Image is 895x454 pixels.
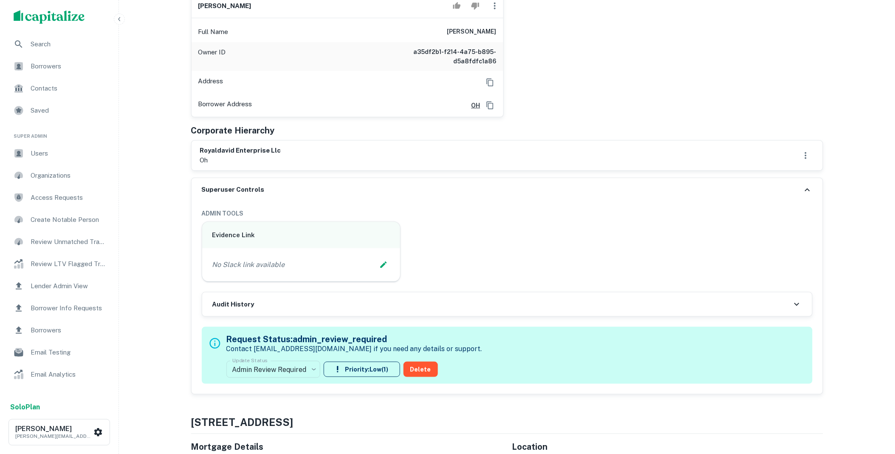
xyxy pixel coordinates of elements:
span: Lender Admin View [31,281,107,291]
a: Email Testing [7,342,112,363]
span: Create Notable Person [31,215,107,225]
span: Email Analytics [31,369,107,380]
h6: [PERSON_NAME] [15,426,92,432]
h6: Audit History [212,300,254,309]
h6: Superuser Controls [202,185,265,195]
h6: royaldavid enterprise llc [200,146,281,156]
strong: Solo Plan [10,403,40,411]
a: Saved [7,100,112,121]
button: Copy Address [484,76,497,89]
p: oh [200,155,281,165]
h5: Corporate Hierarchy [191,124,275,137]
a: Review LTV Flagged Transactions [7,254,112,274]
h5: Mortgage Details [191,441,502,454]
a: Create Notable Person [7,210,112,230]
a: Lender Admin View [7,276,112,296]
h5: Request Status: admin_review_required [226,333,482,346]
a: OH [465,101,480,110]
button: Copy Address [484,99,497,112]
h6: a35df2b1-f214-4a75-b895-d5a8fdfc1a86 [395,47,497,66]
iframe: Chat Widget [853,386,895,427]
p: Address [198,76,223,89]
p: [PERSON_NAME][EMAIL_ADDRESS][DOMAIN_NAME] [15,432,92,440]
label: Update Status [232,357,268,364]
p: Borrower Address [198,99,252,112]
p: Contact [EMAIL_ADDRESS][DOMAIN_NAME] if you need any details or support. [226,344,482,354]
button: Delete [404,362,438,377]
li: Super Admin [7,122,112,143]
div: Admin Review Required [226,358,320,381]
a: Organizations [7,165,112,186]
h6: ADMIN TOOLS [202,209,813,218]
button: Edit Slack Link [377,258,390,271]
p: Owner ID [198,47,226,66]
a: Borrowers [7,320,112,340]
p: Full Name [198,27,229,37]
a: SoloPlan [10,402,40,412]
span: Access Requests [31,193,107,203]
span: Users [31,148,107,159]
span: Email Testing [31,347,107,358]
h5: Location [512,441,823,454]
button: [PERSON_NAME][PERSON_NAME][EMAIL_ADDRESS][DOMAIN_NAME] [8,419,110,445]
h4: [STREET_ADDRESS] [191,415,823,430]
span: Search [31,39,107,49]
a: Borrowers [7,56,112,77]
a: Search [7,34,112,54]
h6: Evidence Link [212,230,390,240]
a: Users [7,143,112,164]
span: Borrowers [31,61,107,71]
span: Review Unmatched Transactions [31,237,107,247]
a: Borrower Info Requests [7,298,112,318]
a: Contacts [7,78,112,99]
span: Saved [31,105,107,116]
a: Email Analytics [7,364,112,385]
img: capitalize-logo.png [14,10,85,24]
p: No Slack link available [212,260,285,270]
button: Priority:Low(1) [324,362,400,377]
span: Organizations [31,170,107,181]
a: Review Unmatched Transactions [7,232,112,252]
span: Review LTV Flagged Transactions [31,259,107,269]
span: Borrower Info Requests [31,303,107,313]
span: Borrowers [31,325,107,335]
h6: [PERSON_NAME] [447,27,497,37]
h6: [PERSON_NAME] [198,1,251,11]
a: Access Requests [7,187,112,208]
span: Contacts [31,83,107,94]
